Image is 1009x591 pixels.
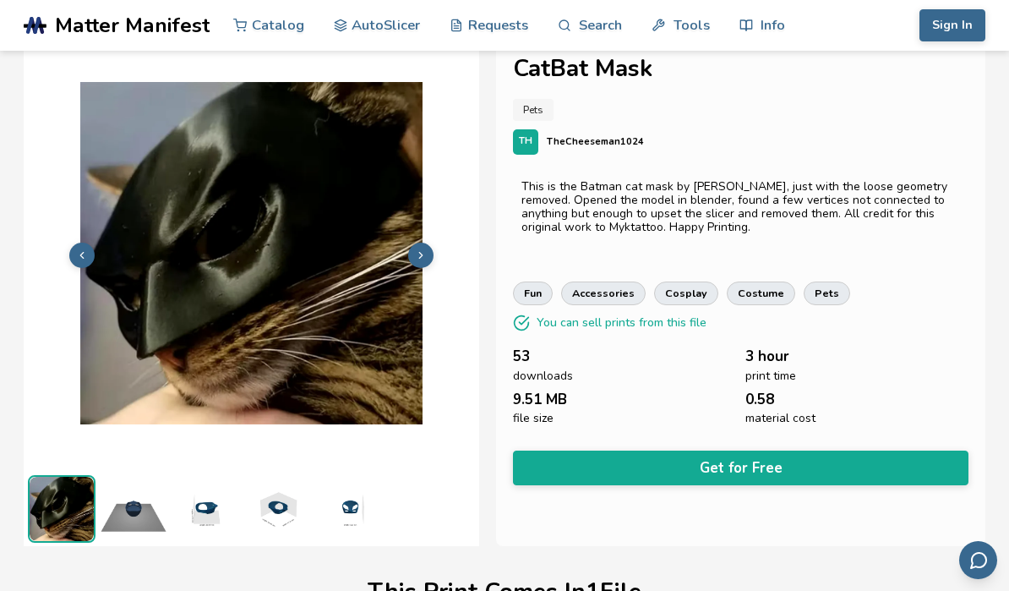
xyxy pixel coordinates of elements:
[537,314,706,331] p: You can sell prints from this file
[959,541,997,579] button: Send feedback via email
[519,136,532,147] span: TH
[513,369,573,383] span: downloads
[315,475,383,543] img: 1_3D_Dimensions
[745,369,796,383] span: print time
[172,475,239,543] img: 1_3D_Dimensions
[513,412,554,425] span: file size
[745,391,774,408] span: 0.58
[513,99,554,121] a: Pets
[919,9,985,41] button: Sign In
[561,282,646,305] a: accessories
[513,56,968,82] h1: CatBat Mask
[513,282,553,305] a: fun
[513,391,567,408] span: 9.51 MB
[727,282,795,305] a: costume
[513,348,530,364] span: 53
[804,282,850,305] a: pets
[654,282,718,305] a: cosplay
[55,14,210,37] span: Matter Manifest
[547,133,644,150] p: TheCheeseman1024
[521,180,960,234] div: This is the Batman cat mask by [PERSON_NAME], just with the loose geometry removed. Opened the mo...
[745,348,789,364] span: 3 hour
[513,451,968,485] button: Get for Free
[243,475,311,543] img: 1_3D_Dimensions
[100,475,167,543] img: 1_Print_Preview
[745,412,815,425] span: material cost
